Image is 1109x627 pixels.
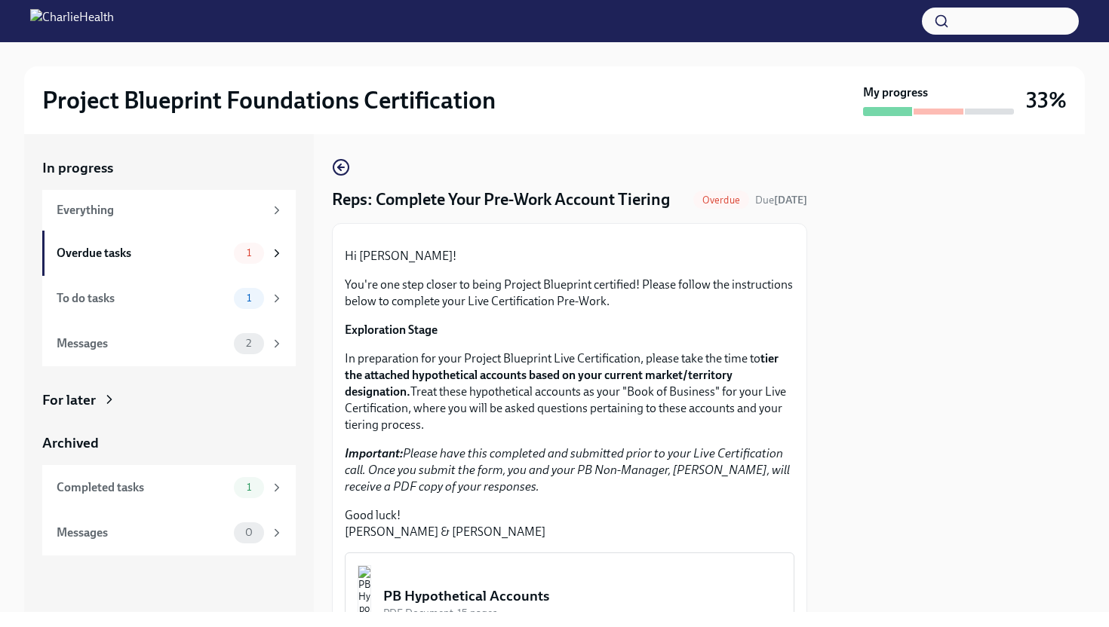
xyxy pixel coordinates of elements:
[238,482,260,493] span: 1
[42,465,296,510] a: Completed tasks1
[42,390,96,410] div: For later
[755,194,807,206] span: Due
[42,158,296,178] a: In progress
[30,9,114,33] img: CharlieHealth
[345,277,794,310] p: You're one step closer to being Project Blueprint certified! Please follow the instructions below...
[42,510,296,555] a: Messages0
[57,525,228,541] div: Messages
[236,527,262,538] span: 0
[57,202,264,219] div: Everything
[774,194,807,206] strong: [DATE]
[42,231,296,276] a: Overdue tasks1
[238,292,260,304] span: 1
[57,245,228,262] div: Overdue tasks
[345,507,794,540] p: Good luck! [PERSON_NAME] & [PERSON_NAME]
[42,190,296,231] a: Everything
[1026,87,1067,114] h3: 33%
[345,350,794,433] p: In preparation for your Project Blueprint Live Certification, please take the time to Treat these...
[345,323,438,337] strong: Exploration Stage
[42,85,496,115] h2: Project Blueprint Foundations Certification
[345,248,794,265] p: Hi [PERSON_NAME]!
[332,188,670,211] h4: Reps: Complete Your Pre-Work Account Tiering
[57,290,228,307] div: To do tasks
[383,606,782,620] div: PDF Document • 15 pages
[345,351,779,399] strong: tier the attached hypothetical accounts based on your current market/territory designation.
[42,390,296,410] a: For later
[693,194,749,206] span: Overdue
[57,335,228,352] div: Messages
[383,586,782,606] div: PB Hypothetical Accounts
[755,193,807,207] span: September 8th, 2025 11:00
[238,247,260,258] span: 1
[57,479,228,496] div: Completed tasks
[237,338,260,349] span: 2
[345,446,403,460] strong: Important:
[42,276,296,321] a: To do tasks1
[863,84,928,101] strong: My progress
[42,321,296,366] a: Messages2
[42,433,296,453] a: Archived
[345,446,790,494] em: Please have this completed and submitted prior to your Live Certification call. Once you submit t...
